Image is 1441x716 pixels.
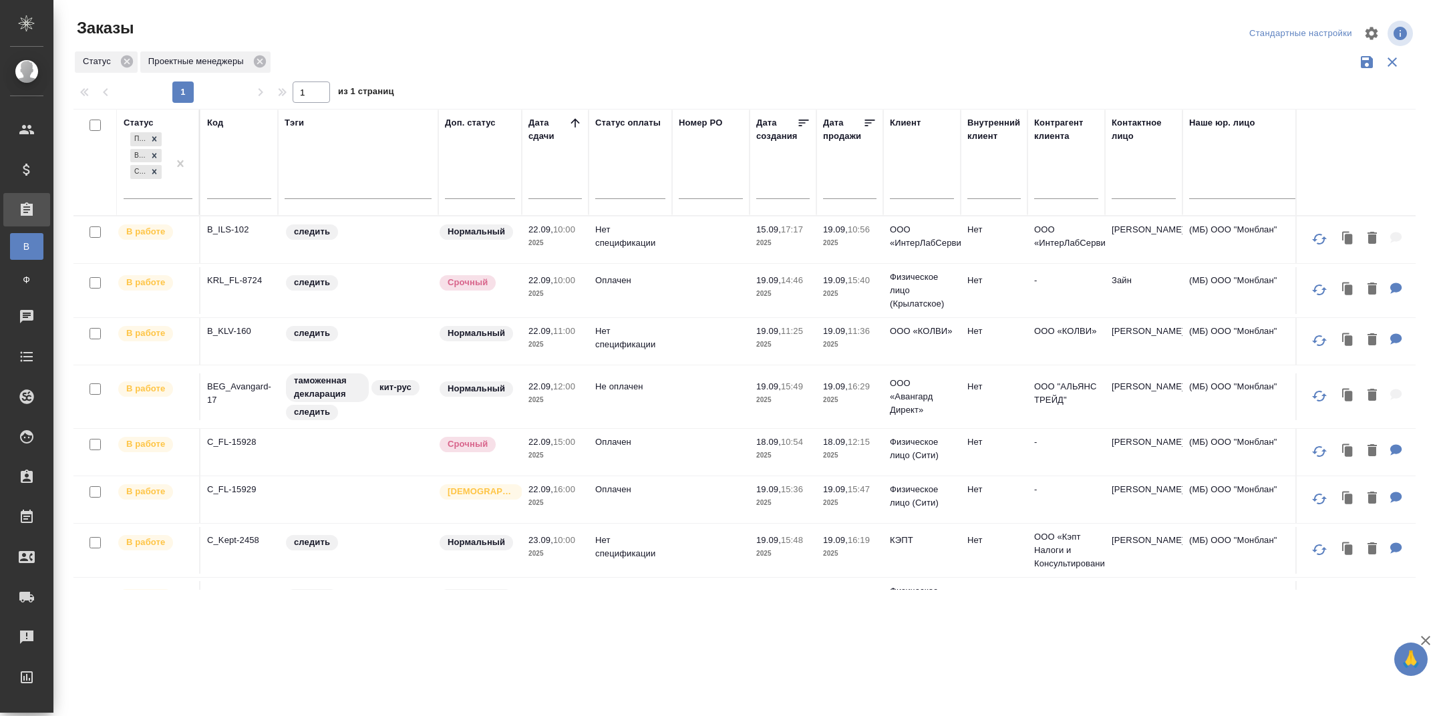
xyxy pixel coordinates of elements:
[1189,116,1255,130] div: Наше юр. лицо
[10,233,43,260] a: В
[126,590,165,603] p: В работе
[1105,373,1182,420] td: [PERSON_NAME]
[823,287,876,301] p: 2025
[781,535,803,545] p: 15:48
[1361,382,1384,409] button: Удалить
[1361,276,1384,303] button: Удалить
[17,240,37,253] span: В
[448,437,488,451] p: Срочный
[1335,225,1361,252] button: Клонировать
[126,437,165,451] p: В работе
[207,483,271,496] p: C_FL-15929
[1034,274,1098,287] p: -
[781,275,803,285] p: 14:46
[207,325,271,338] p: B_KLV-160
[553,275,575,285] p: 10:00
[1182,476,1343,523] td: (МБ) ООО "Монблан"
[294,374,361,401] p: таможенная декларация
[207,534,271,547] p: C_Kept-2458
[823,437,848,447] p: 18.09,
[1335,437,1361,465] button: Клонировать
[73,17,134,39] span: Заказы
[126,225,165,238] p: В работе
[117,534,192,552] div: Выставляет ПМ после принятия заказа от КМа
[448,382,505,395] p: Нормальный
[1303,325,1335,357] button: Обновить
[448,536,505,549] p: Нормальный
[890,435,954,462] p: Физическое лицо (Сити)
[823,381,848,391] p: 19.09,
[781,437,803,447] p: 10:54
[448,590,505,603] p: Нормальный
[438,274,515,292] div: Выставляется автоматически, если на указанный объем услуг необходимо больше времени в стандартном...
[1182,216,1343,263] td: (МБ) ООО "Монблан"
[448,225,505,238] p: Нормальный
[781,484,803,494] p: 15:36
[1303,534,1335,566] button: Обновить
[294,536,330,549] p: следить
[890,223,954,250] p: ООО «ИнтерЛабСервис»
[1034,223,1098,250] p: ООО «ИнтерЛабСервис»
[1388,21,1416,46] span: Посмотреть информацию
[756,547,810,560] p: 2025
[756,338,810,351] p: 2025
[207,435,271,449] p: C_FL-15928
[438,534,515,552] div: Статус по умолчанию для стандартных заказов
[1246,23,1355,44] div: split button
[756,484,781,494] p: 19.09,
[553,224,575,234] p: 10:00
[781,326,803,336] p: 11:25
[823,116,863,143] div: Дата продажи
[528,338,582,351] p: 2025
[890,483,954,510] p: Физическое лицо (Сити)
[967,435,1021,449] p: Нет
[117,483,192,501] div: Выставляет ПМ после принятия заказа от КМа
[1361,485,1384,512] button: Удалить
[589,318,672,365] td: Нет спецификации
[589,216,672,263] td: Нет спецификации
[1303,483,1335,515] button: Обновить
[1105,476,1182,523] td: [PERSON_NAME]
[967,325,1021,338] p: Нет
[338,83,394,103] span: из 1 страниц
[294,276,330,289] p: следить
[207,274,271,287] p: KRL_FL-8724
[117,325,192,343] div: Выставляет ПМ после принятия заказа от КМа
[890,534,954,547] p: КЭПТ
[823,224,848,234] p: 19.09,
[1034,483,1098,496] p: -
[528,275,553,285] p: 22.09,
[848,535,870,545] p: 16:19
[83,55,116,68] p: Статус
[379,381,412,394] p: кит-рус
[117,274,192,292] div: Выставляет ПМ после принятия заказа от КМа
[528,236,582,250] p: 2025
[756,589,781,599] p: 18.09,
[553,326,575,336] p: 11:00
[1335,382,1361,409] button: Клонировать
[890,325,954,338] p: ООО «КОЛВИ»
[124,116,154,130] div: Статус
[294,327,330,340] p: следить
[553,589,575,599] p: 12:00
[848,589,870,599] p: 11:36
[1355,17,1388,49] span: Настроить таблицу
[207,116,223,130] div: Код
[445,116,496,130] div: Доп. статус
[781,381,803,391] p: 15:49
[129,164,163,180] div: Подтвержден, В работе, Сдан без статистики
[823,338,876,351] p: 2025
[589,429,672,476] td: Оплачен
[1105,429,1182,476] td: [PERSON_NAME]
[756,287,810,301] p: 2025
[595,116,661,130] div: Статус оплаты
[117,380,192,398] div: Выставляет ПМ после принятия заказа от КМа
[1361,536,1384,563] button: Удалить
[126,276,165,289] p: В работе
[823,393,876,407] p: 2025
[756,381,781,391] p: 19.09,
[1335,327,1361,354] button: Клонировать
[1335,276,1361,303] button: Клонировать
[1034,325,1098,338] p: ООО «КОЛВИ»
[756,393,810,407] p: 2025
